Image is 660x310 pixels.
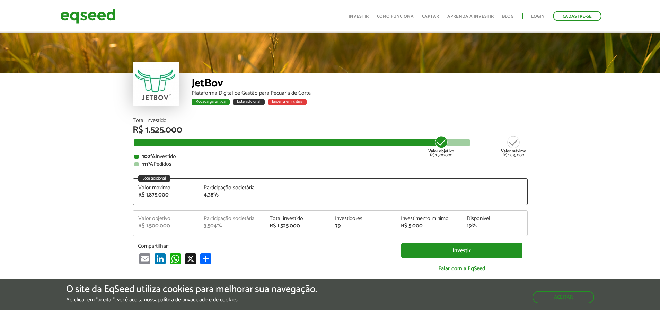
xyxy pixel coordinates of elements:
[138,175,170,182] div: Lote adicional
[60,7,116,25] img: EqSeed
[401,216,456,221] div: Investimento mínimo
[138,223,194,229] div: R$ 1.500.000
[422,14,439,19] a: Captar
[153,253,167,264] a: LinkedIn
[268,99,307,105] div: Encerra em 4 dias
[204,223,259,229] div: 3,504%
[184,253,197,264] a: X
[377,14,414,19] a: Como funciona
[502,14,513,19] a: Blog
[192,91,528,96] div: Plataforma Digital de Gestão para Pecuária de Corte
[192,99,230,105] div: Rodada garantida
[138,192,194,198] div: R$ 1.875.000
[467,216,522,221] div: Disponível
[501,148,526,154] strong: Valor máximo
[142,152,156,161] strong: 102%
[192,78,528,91] div: JetBov
[66,284,317,295] h5: O site da EqSeed utiliza cookies para melhorar sua navegação.
[138,243,391,249] p: Compartilhar:
[428,148,454,154] strong: Valor objetivo
[533,291,594,303] button: Aceitar
[133,118,528,124] div: Total Investido
[66,297,317,303] p: Ao clicar em "aceitar", você aceita nossa .
[447,14,494,19] a: Aprenda a investir
[133,126,528,135] div: R$ 1.525.000
[134,154,526,159] div: Investido
[204,192,259,198] div: 4,38%
[138,253,152,264] a: Email
[335,223,390,229] div: 79
[467,223,522,229] div: 19%
[142,159,153,169] strong: 111%
[204,185,259,191] div: Participação societária
[501,135,526,157] div: R$ 1.875.000
[553,11,601,21] a: Cadastre-se
[270,216,325,221] div: Total investido
[138,216,194,221] div: Valor objetivo
[401,262,522,276] a: Falar com a EqSeed
[335,216,390,221] div: Investidores
[401,223,456,229] div: R$ 5.000
[138,185,194,191] div: Valor máximo
[199,253,213,264] a: Compartilhar
[270,223,325,229] div: R$ 1.525.000
[158,297,238,303] a: política de privacidade e de cookies
[428,135,454,157] div: R$ 1.500.000
[204,216,259,221] div: Participação societária
[401,243,522,258] a: Investir
[134,162,526,167] div: Pedidos
[168,253,182,264] a: WhatsApp
[233,99,265,105] div: Lote adicional
[349,14,369,19] a: Investir
[531,14,545,19] a: Login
